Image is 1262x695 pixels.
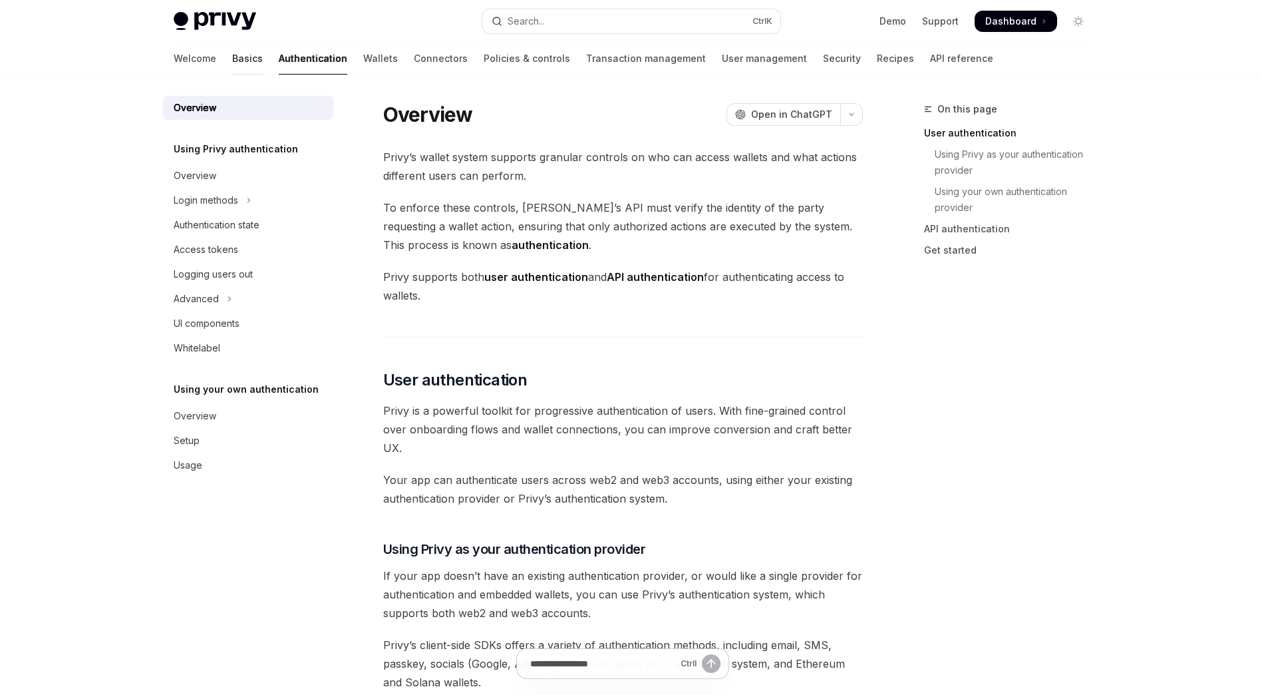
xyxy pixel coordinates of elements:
[484,43,570,75] a: Policies & controls
[823,43,861,75] a: Security
[163,96,333,120] a: Overview
[174,381,319,397] h5: Using your own authentication
[924,181,1100,218] a: Using your own authentication provider
[726,103,840,126] button: Open in ChatGPT
[383,567,863,622] span: If your app doesn’t have an existing authentication provider, or would like a single provider for...
[924,144,1100,181] a: Using Privy as your authentication provider
[174,433,200,449] div: Setup
[174,316,239,332] div: UI components
[722,43,807,75] a: User management
[414,43,468,75] a: Connectors
[512,238,589,252] strong: authentication
[174,266,253,282] div: Logging users out
[163,336,333,360] a: Whitelabel
[484,270,588,284] strong: user authentication
[383,540,646,559] span: Using Privy as your authentication provider
[383,636,863,692] span: Privy’s client-side SDKs offers a variety of authentication methods, including email, SMS, passke...
[930,43,993,75] a: API reference
[163,213,333,237] a: Authentication state
[937,101,997,117] span: On this page
[163,312,333,336] a: UI components
[174,457,202,473] div: Usage
[174,192,238,208] div: Login methods
[1068,11,1089,32] button: Toggle dark mode
[586,43,706,75] a: Transaction management
[163,453,333,477] a: Usage
[508,13,545,29] div: Search...
[752,16,772,27] span: Ctrl K
[174,141,298,157] h5: Using Privy authentication
[879,15,906,28] a: Demo
[163,188,333,212] button: Toggle Login methods section
[163,404,333,428] a: Overview
[174,168,216,184] div: Overview
[174,100,216,116] div: Overview
[163,429,333,453] a: Setup
[174,43,216,75] a: Welcome
[232,43,263,75] a: Basics
[975,11,1057,32] a: Dashboard
[383,198,863,254] span: To enforce these controls, [PERSON_NAME]’s API must verify the identity of the party requesting a...
[174,291,219,307] div: Advanced
[751,108,832,121] span: Open in ChatGPT
[985,15,1036,28] span: Dashboard
[383,148,863,185] span: Privy’s wallet system supports granular controls on who can access wallets and what actions diffe...
[924,240,1100,261] a: Get started
[174,408,216,424] div: Overview
[922,15,959,28] a: Support
[924,122,1100,144] a: User authentication
[174,12,256,31] img: light logo
[383,369,528,391] span: User authentication
[924,218,1100,240] a: API authentication
[383,401,863,457] span: Privy is a powerful toolkit for progressive authentication of users. With fine-grained control ov...
[383,103,473,126] h1: Overview
[279,43,347,75] a: Authentication
[383,268,863,305] span: Privy supports both and for authenticating access to wallets.
[482,9,780,33] button: Open search
[174,242,238,258] div: Access tokens
[174,217,259,233] div: Authentication state
[607,270,704,284] strong: API authentication
[363,43,398,75] a: Wallets
[163,262,333,286] a: Logging users out
[163,287,333,311] button: Toggle Advanced section
[877,43,914,75] a: Recipes
[163,164,333,188] a: Overview
[383,471,863,508] span: Your app can authenticate users across web2 and web3 accounts, using either your existing authent...
[174,340,220,356] div: Whitelabel
[163,238,333,262] a: Access tokens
